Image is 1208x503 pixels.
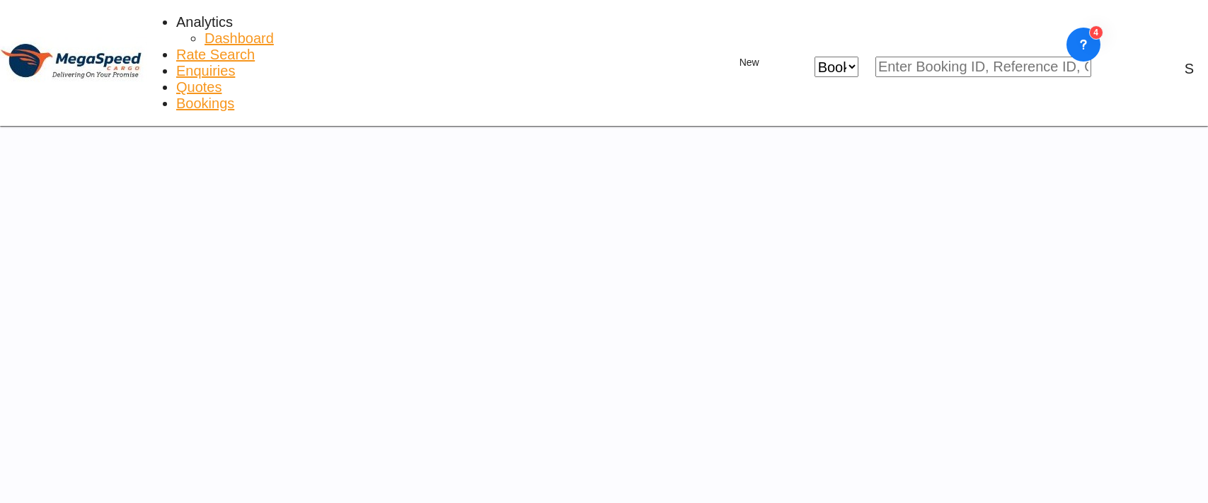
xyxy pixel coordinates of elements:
[176,96,234,111] span: Bookings
[205,30,274,46] span: Dashboard
[1108,59,1125,76] div: icon-magnify
[759,54,776,71] md-icon: icon-chevron-down
[798,57,815,77] span: icon-close
[176,14,233,30] span: Analytics
[176,47,255,62] span: Rate Search
[176,79,222,96] a: Quotes
[875,57,1091,77] input: Enter Booking ID, Reference ID, Order ID
[176,79,222,95] span: Quotes
[1185,61,1194,77] div: S
[1091,59,1108,76] md-icon: icon-magnify
[798,57,815,74] md-icon: icon-close
[723,57,776,68] span: New
[715,49,783,77] button: icon-plus 400-fgNewicon-chevron-down
[723,54,740,71] md-icon: icon-plus 400-fg
[1139,59,1156,77] span: Help
[1091,57,1108,77] span: icon-magnify
[858,59,875,76] md-icon: icon-chevron-down
[176,96,234,112] a: Bookings
[176,63,235,79] a: Enquiries
[205,30,274,47] a: Dashboard
[176,47,255,63] a: Rate Search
